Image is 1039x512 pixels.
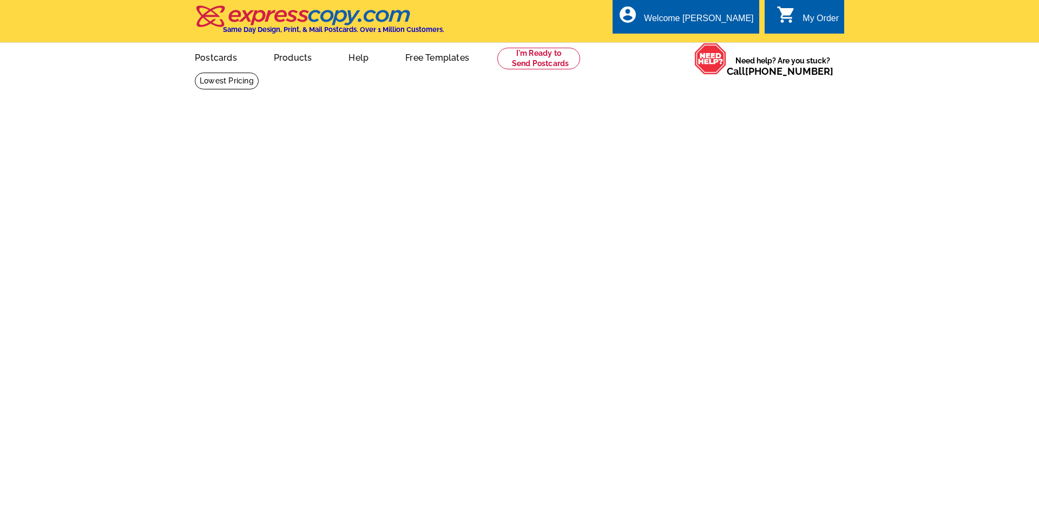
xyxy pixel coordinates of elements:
a: Free Templates [388,44,486,69]
div: Welcome [PERSON_NAME] [644,14,753,29]
a: Postcards [177,44,254,69]
h4: Same Day Design, Print, & Mail Postcards. Over 1 Million Customers. [223,25,444,34]
a: Help [331,44,386,69]
a: shopping_cart My Order [777,12,839,25]
a: Same Day Design, Print, & Mail Postcards. Over 1 Million Customers. [195,13,444,34]
div: My Order [803,14,839,29]
i: account_circle [618,5,637,24]
span: Call [727,66,833,77]
a: Products [257,44,330,69]
i: shopping_cart [777,5,796,24]
img: help [694,43,727,75]
span: Need help? Are you stuck? [727,55,839,77]
a: [PHONE_NUMBER] [745,66,833,77]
